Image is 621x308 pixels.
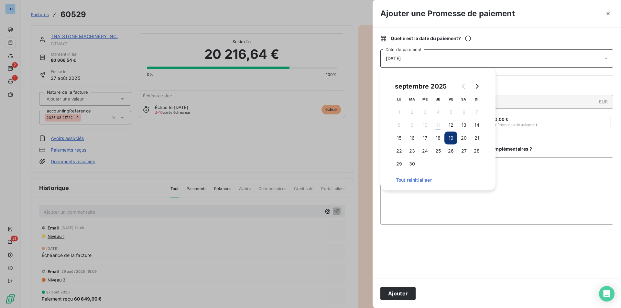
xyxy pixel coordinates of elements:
[391,35,471,42] span: Quelle est la date du paiement ?
[444,106,457,119] button: 5
[393,106,406,119] button: 1
[431,93,444,106] th: jeudi
[396,177,480,183] span: Tout réinitialiser
[470,144,483,157] button: 28
[406,93,419,106] th: mardi
[406,157,419,170] button: 30
[431,144,444,157] button: 25
[470,119,483,132] button: 14
[406,144,419,157] button: 23
[380,287,416,300] button: Ajouter
[393,132,406,144] button: 15
[457,144,470,157] button: 27
[457,106,470,119] button: 6
[380,8,515,19] h3: Ajouter une Promesse de paiement
[419,93,431,106] th: mercredi
[393,81,449,91] div: septembre 2025
[386,56,401,61] span: [DATE]
[457,80,470,93] button: Go to previous month
[419,119,431,132] button: 10
[444,93,457,106] th: vendredi
[419,106,431,119] button: 3
[419,144,431,157] button: 24
[444,144,457,157] button: 26
[444,132,457,144] button: 19
[495,117,509,122] span: 0,00 €
[599,286,615,302] div: Open Intercom Messenger
[431,132,444,144] button: 18
[406,132,419,144] button: 16
[419,132,431,144] button: 17
[444,119,457,132] button: 12
[470,106,483,119] button: 7
[470,80,483,93] button: Go to next month
[470,132,483,144] button: 21
[470,93,483,106] th: dimanche
[393,119,406,132] button: 8
[406,119,419,132] button: 9
[431,106,444,119] button: 4
[393,144,406,157] button: 22
[457,93,470,106] th: samedi
[393,157,406,170] button: 29
[431,119,444,132] button: 11
[457,132,470,144] button: 20
[393,93,406,106] th: lundi
[457,119,470,132] button: 13
[406,106,419,119] button: 2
